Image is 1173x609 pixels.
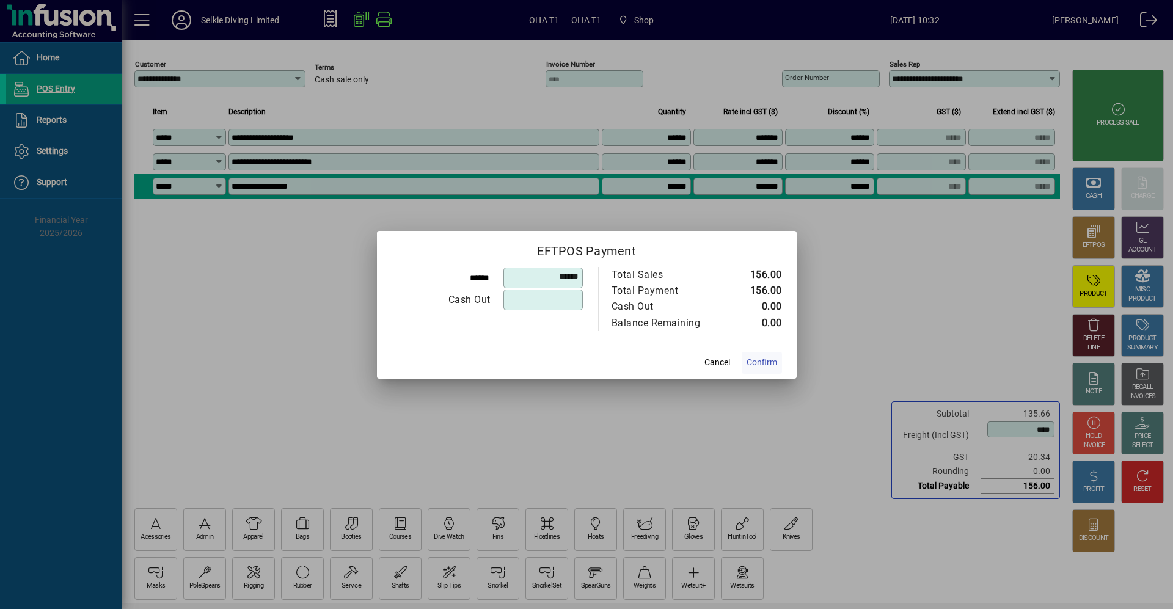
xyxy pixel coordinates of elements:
[726,299,782,315] td: 0.00
[742,352,782,374] button: Confirm
[612,316,714,330] div: Balance Remaining
[747,356,777,369] span: Confirm
[377,231,797,266] h2: EFTPOS Payment
[726,315,782,331] td: 0.00
[611,267,726,283] td: Total Sales
[392,293,491,307] div: Cash Out
[704,356,730,369] span: Cancel
[612,299,714,314] div: Cash Out
[726,283,782,299] td: 156.00
[698,352,737,374] button: Cancel
[726,267,782,283] td: 156.00
[611,283,726,299] td: Total Payment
